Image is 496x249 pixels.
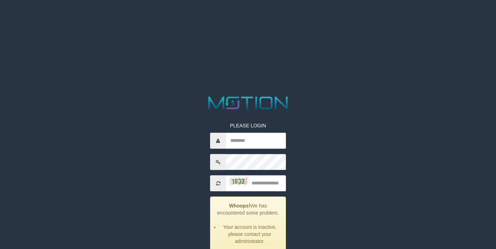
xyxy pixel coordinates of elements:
[230,178,247,185] img: captcha
[205,94,292,111] img: MOTION_logo.png
[219,223,280,245] li: Your account is inactive, please contact your administrator.
[229,203,250,209] strong: Whoops!
[210,122,286,129] p: PLEASE LOGIN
